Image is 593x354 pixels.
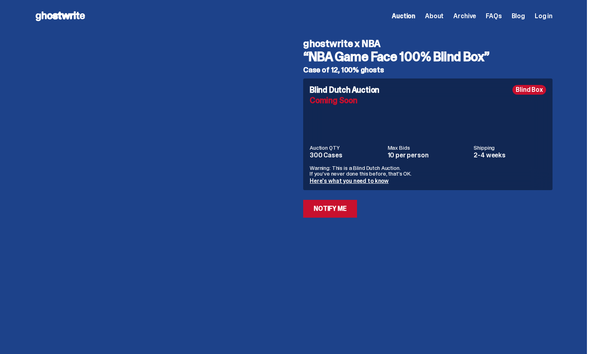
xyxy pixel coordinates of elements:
[425,13,444,19] a: About
[388,145,469,151] dt: Max Bids
[486,13,502,19] a: FAQs
[388,152,469,159] dd: 10 per person
[303,66,553,74] h5: Case of 12, 100% ghosts
[303,39,553,49] h4: ghostwrite x NBA
[310,145,383,151] dt: Auction QTY
[535,13,553,19] a: Log in
[310,96,546,104] div: Coming Soon
[512,85,546,95] div: Blind Box
[303,200,357,218] a: Notify Me
[310,165,546,176] p: Warning: This is a Blind Dutch Auction. If you’ve never done this before, that’s OK.
[392,13,415,19] a: Auction
[474,152,546,159] dd: 2-4 weeks
[310,177,389,184] a: Here's what you need to know
[310,86,379,94] h4: Blind Dutch Auction
[303,50,553,63] h3: “NBA Game Face 100% Blind Box”
[512,13,525,19] a: Blog
[474,145,546,151] dt: Shipping
[310,152,383,159] dd: 300 Cases
[453,13,476,19] a: Archive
